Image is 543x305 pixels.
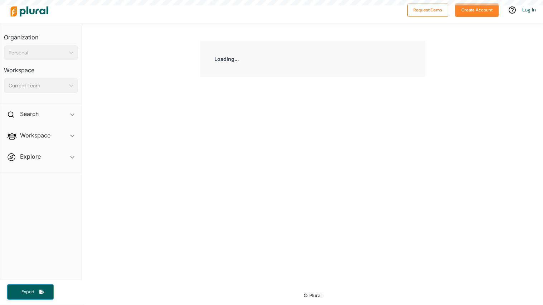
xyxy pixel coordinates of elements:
a: Log In [522,6,536,13]
button: Request Demo [407,3,448,17]
div: Current Team [9,82,66,89]
a: Request Demo [407,6,448,13]
div: Personal [9,49,66,57]
h2: Search [20,110,39,118]
h3: Workspace [4,60,78,76]
a: Create Account [455,6,499,13]
button: Create Account [455,3,499,17]
h3: Organization [4,27,78,43]
span: Export [16,289,39,295]
small: © Plural [304,293,321,298]
div: Loading... [200,41,425,77]
button: Export [7,284,54,300]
